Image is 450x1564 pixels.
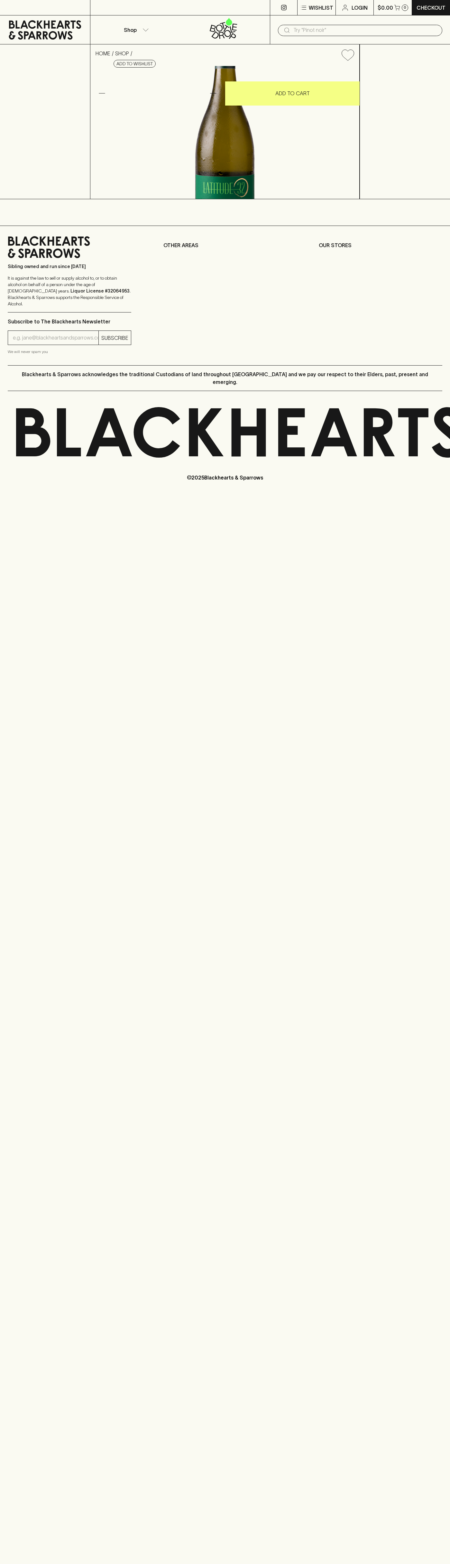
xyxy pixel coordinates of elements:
[99,331,131,345] button: SUBSCRIBE
[8,263,131,270] p: Sibling owned and run since [DATE]
[275,89,310,97] p: ADD TO CART
[90,66,359,199] img: 38169.png
[8,275,131,307] p: It is against the law to sell or supply alcohol to, or to obtain alcohol on behalf of a person un...
[90,15,180,44] button: Shop
[293,25,437,35] input: Try "Pinot noir"
[404,6,406,9] p: 0
[114,60,156,68] button: Add to wishlist
[13,370,437,386] p: Blackhearts & Sparrows acknowledges the traditional Custodians of land throughout [GEOGRAPHIC_DAT...
[319,241,442,249] p: OUR STORES
[90,4,96,12] p: ⠀
[352,4,368,12] p: Login
[124,26,137,34] p: Shop
[70,288,130,293] strong: Liquor License #32064953
[417,4,445,12] p: Checkout
[8,318,131,325] p: Subscribe to The Blackhearts Newsletter
[309,4,333,12] p: Wishlist
[101,334,128,342] p: SUBSCRIBE
[163,241,287,249] p: OTHER AREAS
[96,51,110,56] a: HOME
[13,333,98,343] input: e.g. jane@blackheartsandsparrows.com.au
[115,51,129,56] a: SHOP
[339,47,357,63] button: Add to wishlist
[378,4,393,12] p: $0.00
[225,81,360,106] button: ADD TO CART
[8,349,131,355] p: We will never spam you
